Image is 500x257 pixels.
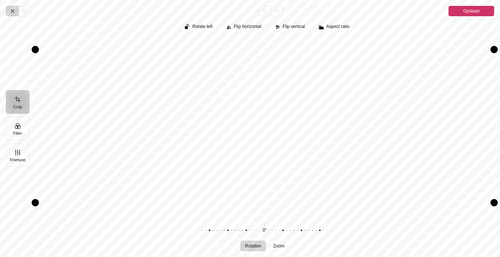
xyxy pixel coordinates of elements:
[283,24,305,29] span: Flip vertical
[463,7,480,15] span: Opslaan
[32,50,39,203] div: Drag left
[223,22,266,32] button: Flip horizontal
[245,244,261,248] span: Rotation
[273,244,285,248] span: Zoom
[272,22,310,32] button: Flip vertical
[326,24,349,29] span: Aspect ratio
[181,22,217,32] button: Rotate left
[449,6,494,16] button: Opslaan
[35,199,494,207] div: Drag bottom
[35,46,494,53] div: Drag top
[192,24,213,29] span: Rotate left
[234,24,261,29] span: Flip horizontal
[315,22,354,32] button: Aspect ratio
[490,50,498,203] div: Drag right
